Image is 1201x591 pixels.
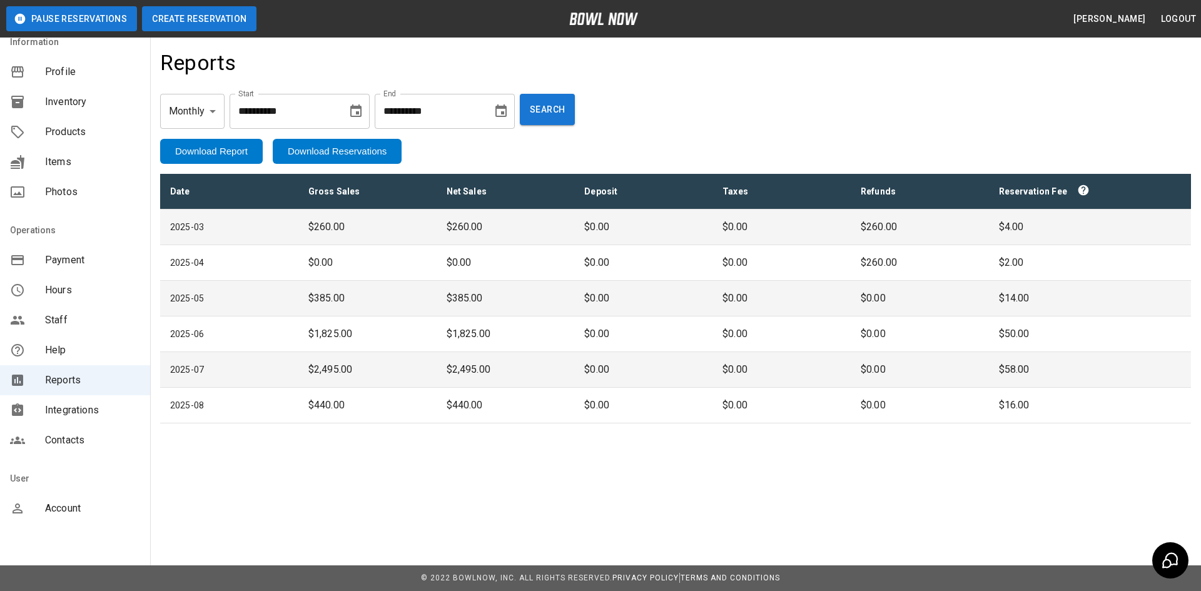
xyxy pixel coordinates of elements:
td: 2025-07 [160,352,298,388]
p: $4.00 [999,220,1181,235]
p: $0.00 [861,326,979,341]
p: $2,495.00 [447,362,565,377]
button: Logout [1156,8,1201,31]
p: $260.00 [861,255,979,270]
span: Account [45,501,140,516]
p: $385.00 [308,291,427,306]
th: Net Sales [437,174,575,210]
a: Terms and Conditions [681,573,780,582]
img: logo [569,13,638,25]
p: $0.00 [584,220,702,235]
p: $0.00 [722,362,841,377]
div: Monthly [160,94,225,129]
p: $0.00 [861,362,979,377]
p: $440.00 [308,398,427,413]
p: $0.00 [308,255,427,270]
span: Photos [45,184,140,200]
p: $0.00 [861,291,979,306]
p: $0.00 [722,326,841,341]
p: $1,825.00 [447,326,565,341]
p: $14.00 [999,291,1181,306]
p: $440.00 [447,398,565,413]
p: $0.00 [722,255,841,270]
p: $0.00 [722,220,841,235]
button: Create Reservation [142,6,256,31]
div: Reservation Fee [999,184,1181,199]
button: [PERSON_NAME] [1068,8,1150,31]
p: $16.00 [999,398,1181,413]
span: Payment [45,253,140,268]
p: $0.00 [861,398,979,413]
span: Contacts [45,433,140,448]
span: Help [45,343,140,358]
th: Gross Sales [298,174,437,210]
p: $0.00 [584,398,702,413]
span: Items [45,154,140,169]
p: $2.00 [999,255,1181,270]
td: 2025-04 [160,245,298,281]
button: Download Report [160,139,263,164]
th: Deposit [574,174,712,210]
span: Reports [45,373,140,388]
button: Choose date, selected date is Mar 4, 2025 [343,99,368,124]
p: $0.00 [722,398,841,413]
th: Date [160,174,298,210]
p: $58.00 [999,362,1181,377]
span: © 2022 BowlNow, Inc. All Rights Reserved. [421,573,612,582]
p: $50.00 [999,326,1181,341]
p: $1,825.00 [308,326,427,341]
p: $260.00 [447,220,565,235]
table: sticky table [160,174,1191,423]
span: Hours [45,283,140,298]
p: $260.00 [861,220,979,235]
td: 2025-08 [160,388,298,423]
p: $0.00 [584,291,702,306]
p: $0.00 [447,255,565,270]
button: Search [520,94,575,125]
td: 2025-05 [160,281,298,316]
h4: Reports [160,50,236,76]
p: $2,495.00 [308,362,427,377]
td: 2025-03 [160,210,298,245]
span: Staff [45,313,140,328]
th: Refunds [851,174,989,210]
button: Choose date, selected date is Aug 14, 2025 [489,99,514,124]
p: $260.00 [308,220,427,235]
p: $385.00 [447,291,565,306]
p: $0.00 [722,291,841,306]
a: Privacy Policy [612,573,679,582]
th: Taxes [712,174,851,210]
button: Download Reservations [273,139,402,164]
span: Products [45,124,140,139]
p: $0.00 [584,255,702,270]
span: Inventory [45,94,140,109]
p: $0.00 [584,362,702,377]
span: Profile [45,64,140,79]
span: Integrations [45,403,140,418]
p: $0.00 [584,326,702,341]
svg: Reservation fees paid directly to BowlNow by customer [1077,184,1090,196]
button: Pause Reservations [6,6,137,31]
td: 2025-06 [160,316,298,352]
